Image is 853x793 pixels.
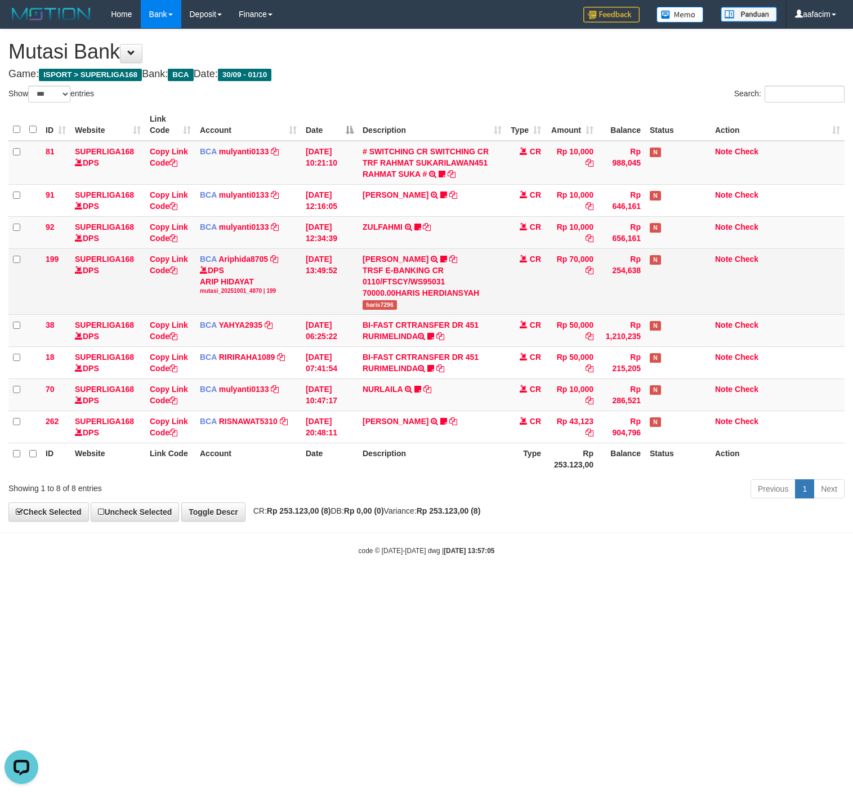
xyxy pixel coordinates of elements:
[301,216,358,248] td: [DATE] 12:34:39
[145,443,195,475] th: Link Code
[301,411,358,443] td: [DATE] 20:48:11
[150,385,188,405] a: Copy Link Code
[301,443,358,475] th: Date
[271,190,279,199] a: Copy mulyanti0133 to clipboard
[598,109,645,141] th: Balance
[715,385,733,394] a: Note
[735,190,758,199] a: Check
[39,69,142,81] span: ISPORT > SUPERLIGA168
[650,353,661,363] span: Has Note
[417,506,481,515] strong: Rp 253.123,00 (8)
[301,248,358,314] td: [DATE] 13:49:52
[195,109,301,141] th: Account: activate to sort column ascending
[219,385,269,394] a: mulyanti0133
[271,222,279,231] a: Copy mulyanti0133 to clipboard
[301,141,358,185] td: [DATE] 10:21:10
[586,332,593,341] a: Copy Rp 50,000 to clipboard
[586,364,593,373] a: Copy Rp 50,000 to clipboard
[546,314,598,346] td: Rp 50,000
[75,417,134,426] a: SUPERLIGA168
[280,417,288,426] a: Copy RISNAWAT5310 to clipboard
[423,385,431,394] a: Copy NURLAILA to clipboard
[219,190,269,199] a: mulyanti0133
[586,396,593,405] a: Copy Rp 10,000 to clipboard
[735,353,758,362] a: Check
[219,417,278,426] a: RISNAWAT5310
[150,353,188,373] a: Copy Link Code
[8,86,94,103] label: Show entries
[46,222,55,231] span: 92
[650,417,661,427] span: Has Note
[150,222,188,243] a: Copy Link Code
[200,320,217,329] span: BCA
[715,255,733,264] a: Note
[70,411,145,443] td: DPS
[598,378,645,411] td: Rp 286,521
[150,320,188,341] a: Copy Link Code
[650,191,661,201] span: Has Note
[546,378,598,411] td: Rp 10,000
[735,417,758,426] a: Check
[735,222,758,231] a: Check
[70,378,145,411] td: DPS
[583,7,640,23] img: Feedback.jpg
[301,109,358,141] th: Date: activate to sort column descending
[46,147,55,156] span: 81
[715,190,733,199] a: Note
[150,255,188,275] a: Copy Link Code
[645,109,711,141] th: Status
[586,202,593,211] a: Copy Rp 10,000 to clipboard
[200,385,217,394] span: BCA
[70,109,145,141] th: Website: activate to sort column ascending
[200,222,217,231] span: BCA
[219,353,275,362] a: RIRIRAHA1089
[735,255,758,264] a: Check
[8,41,845,63] h1: Mutasi Bank
[218,255,268,264] a: Ariphida8705
[70,314,145,346] td: DPS
[546,248,598,314] td: Rp 70,000
[248,506,481,515] span: CR: DB: Variance:
[715,320,733,329] a: Note
[650,223,661,233] span: Has Note
[586,158,593,167] a: Copy Rp 10,000 to clipboard
[359,547,495,555] small: code © [DATE]-[DATE] dwg |
[598,314,645,346] td: Rp 1,210,235
[735,320,758,329] a: Check
[735,385,758,394] a: Check
[70,346,145,378] td: DPS
[41,109,70,141] th: ID: activate to sort column ascending
[645,443,711,475] th: Status
[200,255,217,264] span: BCA
[449,255,457,264] a: Copy HARIS HERDIANSYAH to clipboard
[530,385,541,394] span: CR
[277,353,285,362] a: Copy RIRIRAHA1089 to clipboard
[358,346,506,378] td: BI-FAST CRTRANSFER DR 451 RURIMELINDA
[145,109,195,141] th: Link Code: activate to sort column ascending
[70,184,145,216] td: DPS
[301,346,358,378] td: [DATE] 07:41:54
[200,190,217,199] span: BCA
[711,443,845,475] th: Action
[70,216,145,248] td: DPS
[301,184,358,216] td: [DATE] 12:16:05
[358,443,506,475] th: Description
[546,443,598,475] th: Rp 253.123,00
[598,141,645,185] td: Rp 988,045
[358,314,506,346] td: BI-FAST CRTRANSFER DR 451 RURIMELINDA
[344,506,384,515] strong: Rp 0,00 (0)
[715,417,733,426] a: Note
[46,353,55,362] span: 18
[46,190,55,199] span: 91
[75,190,134,199] a: SUPERLIGA168
[358,109,506,141] th: Description: activate to sort column ascending
[546,216,598,248] td: Rp 10,000
[75,147,134,156] a: SUPERLIGA168
[546,346,598,378] td: Rp 50,000
[546,184,598,216] td: Rp 10,000
[586,266,593,275] a: Copy Rp 70,000 to clipboard
[301,378,358,411] td: [DATE] 10:47:17
[650,255,661,265] span: Has Note
[530,417,541,426] span: CR
[546,109,598,141] th: Amount: activate to sort column ascending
